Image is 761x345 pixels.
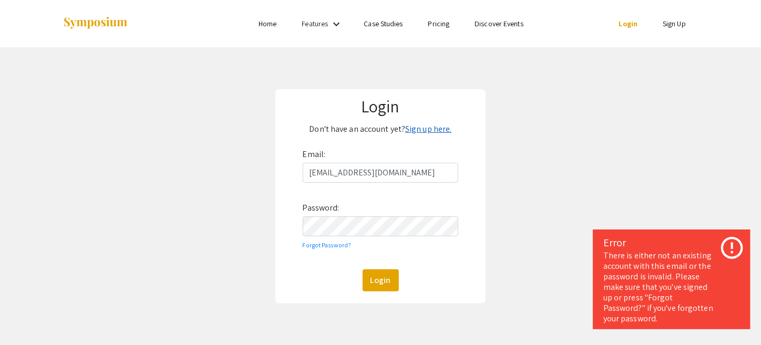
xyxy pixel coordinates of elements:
div: There is either not an existing account with this email or the password is invalid. Please make s... [603,250,740,324]
a: Forgot Password? [303,241,352,249]
img: Symposium by ForagerOne [63,16,128,30]
a: Discover Events [475,19,523,28]
a: Case Studies [364,19,403,28]
button: Login [363,269,399,291]
a: Sign up here. [405,123,451,134]
label: Email: [303,146,326,163]
mat-icon: Expand Features list [330,18,343,30]
iframe: Chat [8,298,45,337]
div: Error [603,235,740,250]
a: Pricing [428,19,450,28]
a: Features [302,19,328,28]
a: Home [259,19,276,28]
a: Sign Up [663,19,686,28]
a: Login [619,19,638,28]
p: Don't have an account yet? [283,121,478,138]
label: Password: [303,200,340,216]
h1: Login [283,96,478,116]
